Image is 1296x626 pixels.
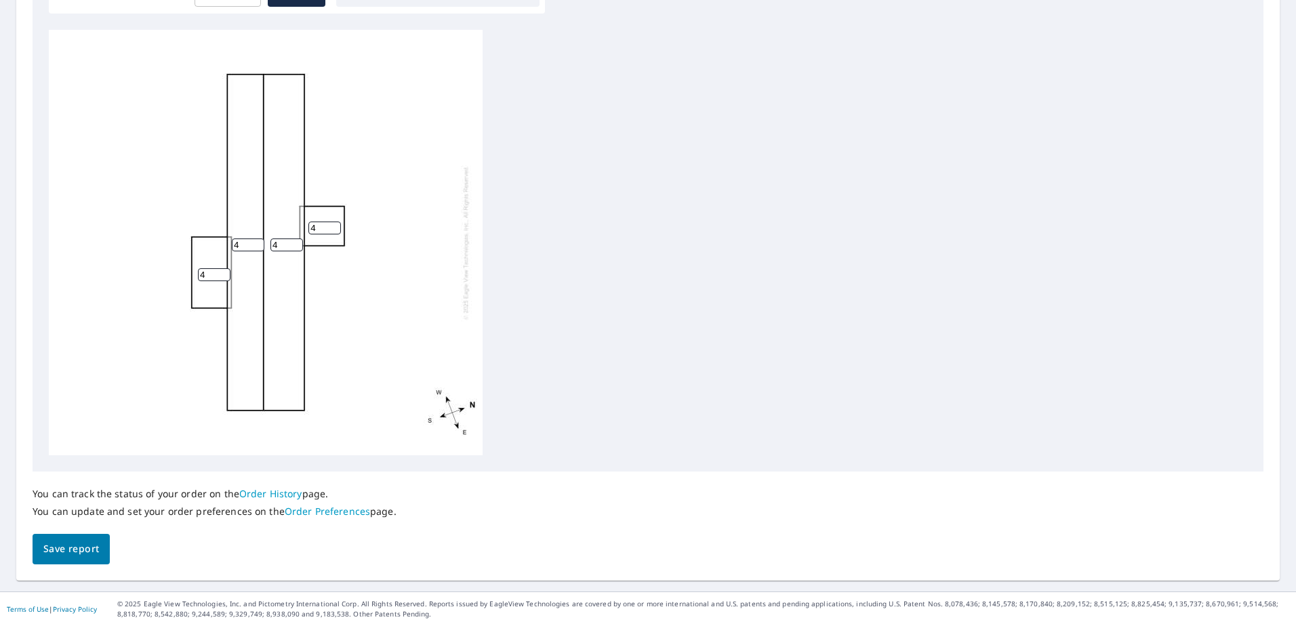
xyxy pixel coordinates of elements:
a: Order History [239,487,302,500]
a: Terms of Use [7,604,49,614]
button: Save report [33,534,110,564]
a: Order Preferences [285,505,370,518]
span: Save report [43,541,99,558]
a: Privacy Policy [53,604,97,614]
p: You can update and set your order preferences on the page. [33,505,397,518]
p: © 2025 Eagle View Technologies, Inc. and Pictometry International Corp. All Rights Reserved. Repo... [117,599,1289,619]
p: You can track the status of your order on the page. [33,488,397,500]
p: | [7,605,97,613]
